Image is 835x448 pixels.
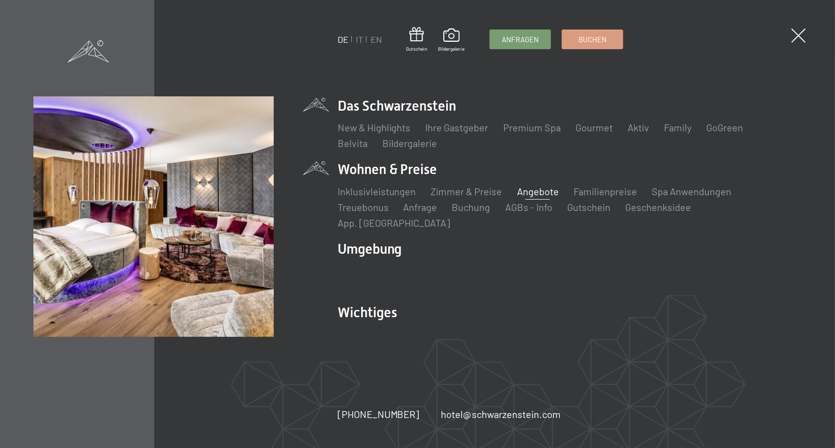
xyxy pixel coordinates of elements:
[574,185,637,197] a: Familienpreise
[562,30,623,49] a: Buchen
[338,121,411,133] a: New & Highlights
[338,34,348,45] a: DE
[625,201,691,213] a: Geschenksidee
[406,27,428,52] a: Gutschein
[356,34,363,45] a: IT
[371,34,382,45] a: EN
[652,185,731,197] a: Spa Anwendungen
[338,137,368,149] a: Belvita
[438,29,465,52] a: Bildergalerie
[338,408,420,420] span: [PHONE_NUMBER]
[338,201,389,213] a: Treuebonus
[382,137,437,149] a: Bildergalerie
[403,201,437,213] a: Anfrage
[628,121,649,133] a: Aktiv
[503,121,561,133] a: Premium Spa
[452,201,490,213] a: Buchung
[438,45,465,52] span: Bildergalerie
[578,34,606,45] span: Buchen
[406,45,428,52] span: Gutschein
[505,201,552,213] a: AGBs - Info
[567,201,610,213] a: Gutschein
[576,121,613,133] a: Gourmet
[517,185,559,197] a: Angebote
[706,121,743,133] a: GoGreen
[441,407,561,421] a: hotel@schwarzenstein.com
[338,407,420,421] a: [PHONE_NUMBER]
[502,34,539,45] span: Anfragen
[338,217,451,229] a: App. [GEOGRAPHIC_DATA]
[490,30,550,49] a: Anfragen
[664,121,691,133] a: Family
[426,121,489,133] a: Ihre Gastgeber
[338,185,416,197] a: Inklusivleistungen
[431,185,502,197] a: Zimmer & Preise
